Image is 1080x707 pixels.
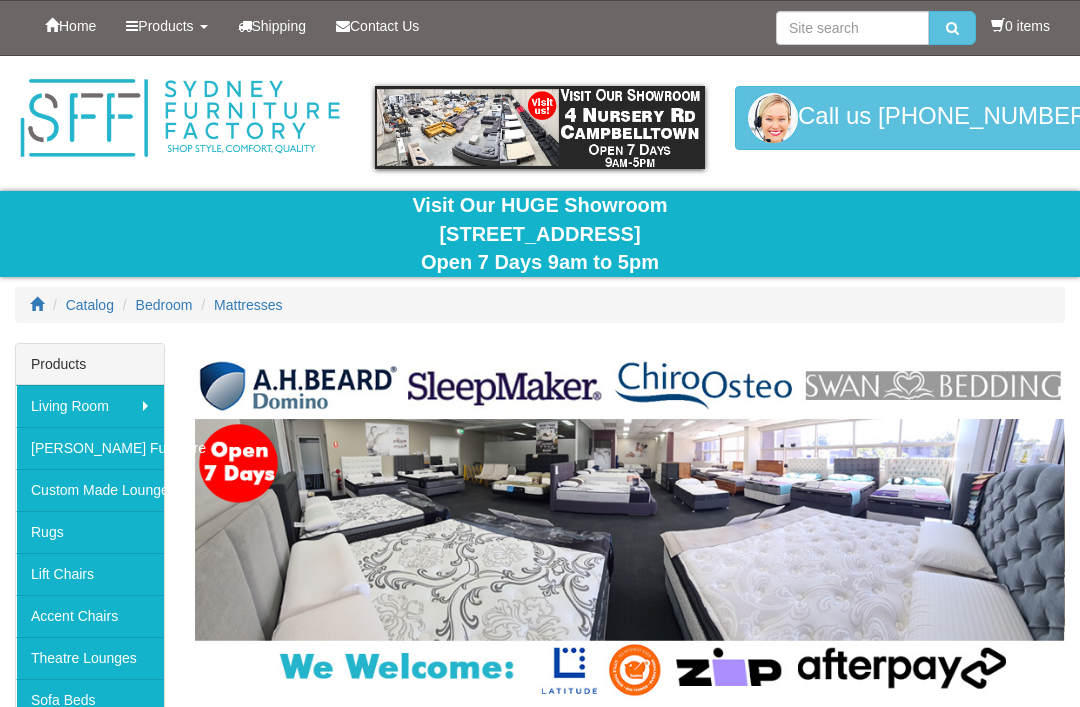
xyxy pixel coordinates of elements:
div: Visit Our HUGE Showroom [STREET_ADDRESS] Open 7 Days 9am to 5pm [15,191,1065,277]
a: Home [30,1,111,51]
img: showroom.gif [375,86,705,169]
a: Rugs [16,511,164,553]
span: Home [59,18,96,34]
span: Shipping [252,18,307,34]
a: Catalog [66,297,114,313]
a: Contact Us [321,1,434,51]
input: Site search [776,11,929,45]
li: 0 items [991,16,1050,36]
a: Mattresses [214,297,282,313]
a: Bedroom [136,297,193,313]
a: Custom Made Lounges [16,469,164,511]
a: [PERSON_NAME] Furniture [16,427,164,469]
a: Lift Chairs [16,553,164,595]
span: Contact Us [350,18,419,34]
a: Shipping [223,1,322,51]
a: Theatre Lounges [16,637,164,679]
span: Products [138,18,193,34]
div: Products [16,344,164,385]
a: Products [111,1,222,51]
a: Living Room [16,385,164,427]
img: Sydney Furniture Factory [15,76,345,161]
a: Accent Chairs [16,595,164,637]
img: Mattresses [195,353,1065,699]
